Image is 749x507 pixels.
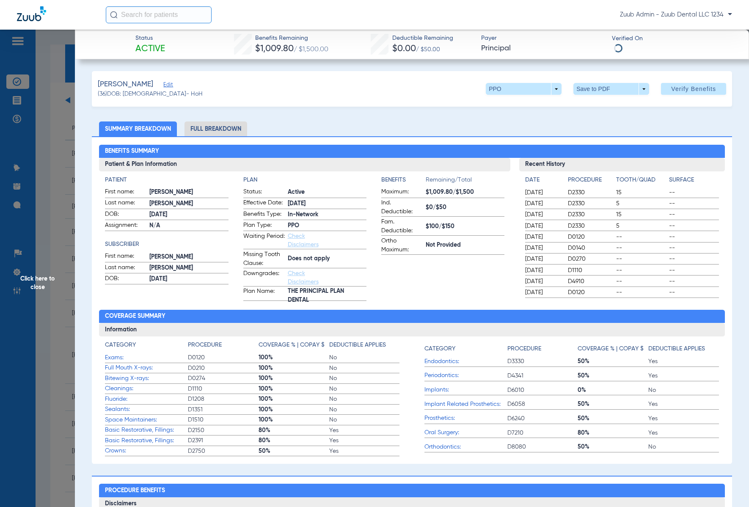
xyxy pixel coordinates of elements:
app-breakdown-title: Procedure [507,341,578,356]
span: Deductible Remaining [392,34,453,43]
h3: Recent History [519,158,725,171]
span: Missing Tooth Clause: [243,250,285,268]
span: -- [616,244,666,252]
span: No [648,386,719,394]
span: In-Network [288,210,366,219]
span: 80% [259,436,329,445]
span: 100% [259,364,329,372]
h4: Subscriber [105,240,228,249]
span: Active [135,43,165,55]
span: N/A [149,221,228,230]
span: 80% [259,426,329,435]
span: Periodontics: [424,371,507,380]
span: D0120 [568,233,614,241]
span: Edit [163,82,171,90]
app-breakdown-title: Benefits [381,176,426,187]
span: Does not apply [288,254,366,263]
span: Yes [648,429,719,437]
span: Yes [648,372,719,380]
span: No [648,443,719,451]
h4: Date [525,176,561,185]
span: D2150 [188,426,259,435]
span: Bitewing X-rays: [105,374,188,383]
span: No [329,416,400,424]
span: Full Mouth X-rays: [105,364,188,372]
span: -- [669,188,719,197]
span: Fam. Deductible: [381,218,423,235]
span: Ind. Deductible: [381,198,423,216]
span: [DATE] [525,222,561,230]
span: 50% [578,357,648,366]
span: [DATE] [149,275,228,284]
span: / $1,500.00 [294,46,328,53]
span: THE PRINCIPAL PLAN DENTAL [288,292,366,300]
span: Oral Surgery: [424,428,507,437]
span: Zuub Admin - Zuub Dental LLC 1234 [620,11,732,19]
span: DOB: [105,210,146,220]
app-breakdown-title: Date [525,176,561,187]
h4: Benefits [381,176,426,185]
span: Implant Related Prosthetics: [424,400,507,409]
span: -- [616,233,666,241]
span: Space Maintainers: [105,416,188,424]
span: [DATE] [525,266,561,275]
a: Check Disclaimers [288,270,319,285]
app-breakdown-title: Coverage % | Copay $ [259,341,329,353]
h4: Category [424,344,455,353]
li: Full Breakdown [184,121,247,136]
h4: Deductible Applies [648,344,705,353]
h4: Procedure [188,341,222,350]
span: D2391 [188,436,259,445]
app-breakdown-title: Coverage % | Copay $ [578,341,648,356]
span: 100% [259,395,329,403]
span: Effective Date: [243,198,285,209]
span: Yes [329,426,400,435]
span: 100% [259,416,329,424]
span: First name: [105,187,146,198]
input: Search for patients [106,6,212,23]
h4: Coverage % | Copay $ [259,341,325,350]
span: -- [616,266,666,275]
h4: Tooth/Quad [616,176,666,185]
h4: Surface [669,176,719,185]
app-breakdown-title: Deductible Applies [329,341,400,353]
img: Search Icon [110,11,118,19]
h4: Plan [243,176,366,185]
span: 100% [259,374,329,383]
div: Chat Widget [707,466,749,507]
span: -- [669,244,719,252]
span: $100/$150 [426,222,504,231]
button: Save to PDF [573,83,649,95]
h4: Category [105,341,136,350]
span: / $50.00 [416,47,440,52]
span: -- [669,222,719,230]
span: Cleanings: [105,384,188,393]
span: 5 [616,199,666,208]
span: -- [669,266,719,275]
span: No [329,353,400,362]
span: Maximum: [381,187,423,198]
span: D1110 [188,385,259,393]
app-breakdown-title: Category [105,341,188,353]
a: Check Disclaimers [288,233,319,248]
span: D0210 [188,364,259,372]
span: [DATE] [525,199,561,208]
span: No [329,374,400,383]
span: Verified On [612,34,735,43]
img: Zuub Logo [17,6,46,21]
span: 15 [616,210,666,219]
span: Basic Restorative, Fillings: [105,426,188,435]
span: Prosthetics: [424,414,507,423]
span: Yes [329,447,400,455]
span: [DATE] [525,233,561,241]
app-breakdown-title: Deductible Applies [648,341,719,356]
app-breakdown-title: Tooth/Quad [616,176,666,187]
span: D0270 [568,255,614,263]
h4: Coverage % | Copay $ [578,344,644,353]
span: D0140 [568,244,614,252]
span: 5 [616,222,666,230]
span: Yes [648,400,719,408]
span: No [329,385,400,393]
span: D1110 [568,266,614,275]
